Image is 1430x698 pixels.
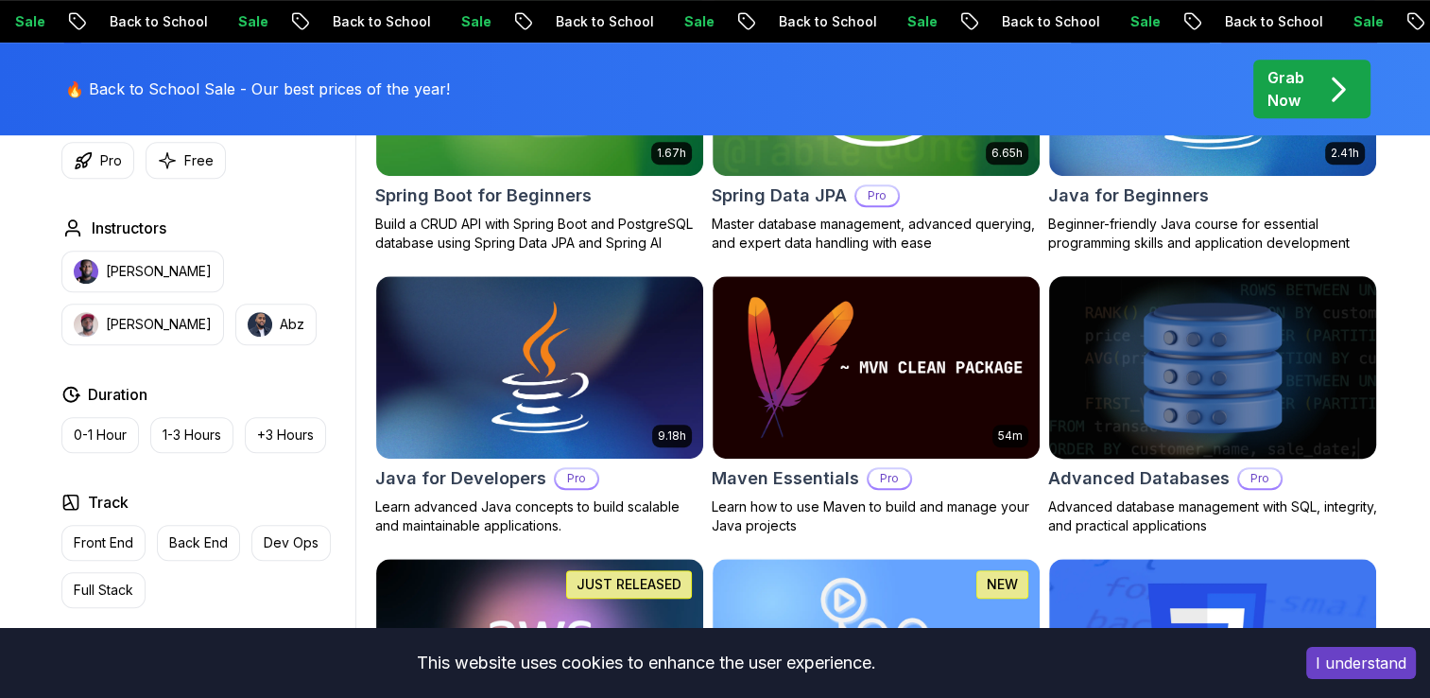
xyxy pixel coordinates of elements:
[150,417,233,453] button: 1-3 Hours
[146,142,226,179] button: Free
[375,215,704,253] p: Build a CRUD API with Spring Boot and PostgreSQL database using Spring Data JPA and Spring AI
[157,525,240,561] button: Back End
[991,146,1023,161] p: 6.65h
[982,12,1111,31] p: Back to School
[376,276,703,460] img: Java for Developers card
[1111,12,1171,31] p: Sale
[375,183,592,209] h2: Spring Boot for Beginners
[1331,146,1359,161] p: 2.41h
[1239,469,1281,488] p: Pro
[712,465,859,492] h2: Maven Essentials
[61,572,146,608] button: Full Stack
[74,581,133,600] p: Full Stack
[257,426,314,445] p: +3 Hours
[106,262,212,281] p: [PERSON_NAME]
[375,275,704,536] a: Java for Developers card9.18hJava for DevelopersProLearn advanced Java concepts to build scalable...
[74,426,127,445] p: 0-1 Hour
[375,497,704,535] p: Learn advanced Java concepts to build scalable and maintainable applications.
[712,183,847,209] h2: Spring Data JPA
[1306,647,1416,679] button: Accept cookies
[987,575,1018,594] p: NEW
[14,642,1278,684] div: This website uses cookies to enhance the user experience.
[61,304,224,345] button: instructor img[PERSON_NAME]
[65,78,450,100] p: 🔥 Back to School Sale - Our best prices of the year!
[106,315,212,334] p: [PERSON_NAME]
[712,497,1041,535] p: Learn how to use Maven to build and manage your Java projects
[1048,497,1377,535] p: Advanced database management with SQL, integrity, and practical applications
[556,469,597,488] p: Pro
[577,575,681,594] p: JUST RELEASED
[61,251,224,292] button: instructor img[PERSON_NAME]
[90,12,218,31] p: Back to School
[251,525,331,561] button: Dev Ops
[313,12,441,31] p: Back to School
[1205,12,1334,31] p: Back to School
[169,533,228,552] p: Back End
[712,275,1041,536] a: Maven Essentials card54mMaven EssentialsProLearn how to use Maven to build and manage your Java p...
[713,276,1040,460] img: Maven Essentials card
[1267,66,1304,112] p: Grab Now
[100,151,122,170] p: Pro
[998,428,1023,444] p: 54m
[536,12,664,31] p: Back to School
[61,142,134,179] button: Pro
[61,525,146,561] button: Front End
[1048,465,1230,492] h2: Advanced Databases
[441,12,502,31] p: Sale
[235,304,317,345] button: instructor imgAbz
[280,315,304,334] p: Abz
[163,426,221,445] p: 1-3 Hours
[74,312,98,337] img: instructor img
[664,12,725,31] p: Sale
[184,151,214,170] p: Free
[1334,12,1394,31] p: Sale
[1048,183,1209,209] h2: Java for Beginners
[264,533,319,552] p: Dev Ops
[88,383,147,406] h2: Duration
[92,217,166,239] h2: Instructors
[657,146,686,161] p: 1.67h
[218,12,279,31] p: Sale
[658,428,686,444] p: 9.18h
[712,215,1041,253] p: Master database management, advanced querying, and expert data handling with ease
[88,491,129,514] h2: Track
[61,417,139,453] button: 0-1 Hour
[74,533,133,552] p: Front End
[1041,271,1384,463] img: Advanced Databases card
[887,12,948,31] p: Sale
[375,465,546,492] h2: Java for Developers
[869,469,910,488] p: Pro
[856,186,898,205] p: Pro
[1048,275,1377,536] a: Advanced Databases cardAdvanced DatabasesProAdvanced database management with SQL, integrity, and...
[74,259,98,284] img: instructor img
[248,312,272,337] img: instructor img
[759,12,887,31] p: Back to School
[1048,215,1377,253] p: Beginner-friendly Java course for essential programming skills and application development
[245,417,326,453] button: +3 Hours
